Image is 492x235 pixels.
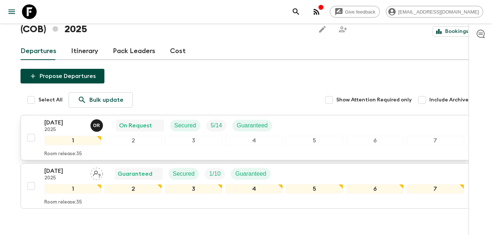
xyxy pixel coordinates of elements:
[90,122,104,127] span: oscar Rincon
[165,136,222,145] div: 3
[104,136,162,145] div: 2
[44,175,85,181] p: 2025
[44,199,82,205] p: Room release: 35
[407,184,464,194] div: 7
[346,184,404,194] div: 6
[336,22,350,37] span: Share this itinerary
[286,184,343,194] div: 5
[21,115,472,160] button: [DATE]2025oscar RinconOn RequestSecuredTrip FillGuaranteed1234567Room release:35
[44,127,85,133] p: 2025
[205,168,225,180] div: Trip Fill
[69,92,133,108] a: Bulk update
[44,167,85,175] p: [DATE]
[429,96,472,104] span: Include Archived
[71,42,98,60] a: Itinerary
[433,26,472,37] a: Bookings
[38,96,63,104] span: Select All
[289,4,303,19] button: search adventures
[407,136,464,145] div: 7
[118,169,152,178] p: Guaranteed
[44,136,102,145] div: 1
[237,121,268,130] p: Guaranteed
[170,120,201,131] div: Secured
[394,9,483,15] span: [EMAIL_ADDRESS][DOMAIN_NAME]
[336,96,412,104] span: Show Attention Required only
[21,42,56,60] a: Departures
[235,169,266,178] p: Guaranteed
[174,121,196,130] p: Secured
[330,6,380,18] a: Give feedback
[119,121,152,130] p: On Request
[209,169,221,178] p: 1 / 10
[225,136,283,145] div: 4
[90,170,103,176] span: Assign pack leader
[173,169,195,178] p: Secured
[93,123,100,128] p: o R
[170,42,186,60] a: Cost
[44,151,82,157] p: Room release: 35
[21,163,472,209] button: [DATE]2025Assign pack leaderGuaranteedSecuredTrip FillGuaranteed1234567Room release:35
[165,184,222,194] div: 3
[89,96,123,104] p: Bulk update
[315,22,330,37] button: Edit this itinerary
[169,168,199,180] div: Secured
[21,69,104,83] button: Propose Departures
[386,6,483,18] div: [EMAIL_ADDRESS][DOMAIN_NAME]
[4,4,19,19] button: menu
[341,9,380,15] span: Give feedback
[346,136,404,145] div: 6
[104,184,162,194] div: 2
[286,136,343,145] div: 5
[113,42,155,60] a: Pack Leaders
[225,184,283,194] div: 4
[206,120,226,131] div: Trip Fill
[44,118,85,127] p: [DATE]
[211,121,222,130] p: 5 / 14
[90,119,104,132] button: oR
[44,184,102,194] div: 1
